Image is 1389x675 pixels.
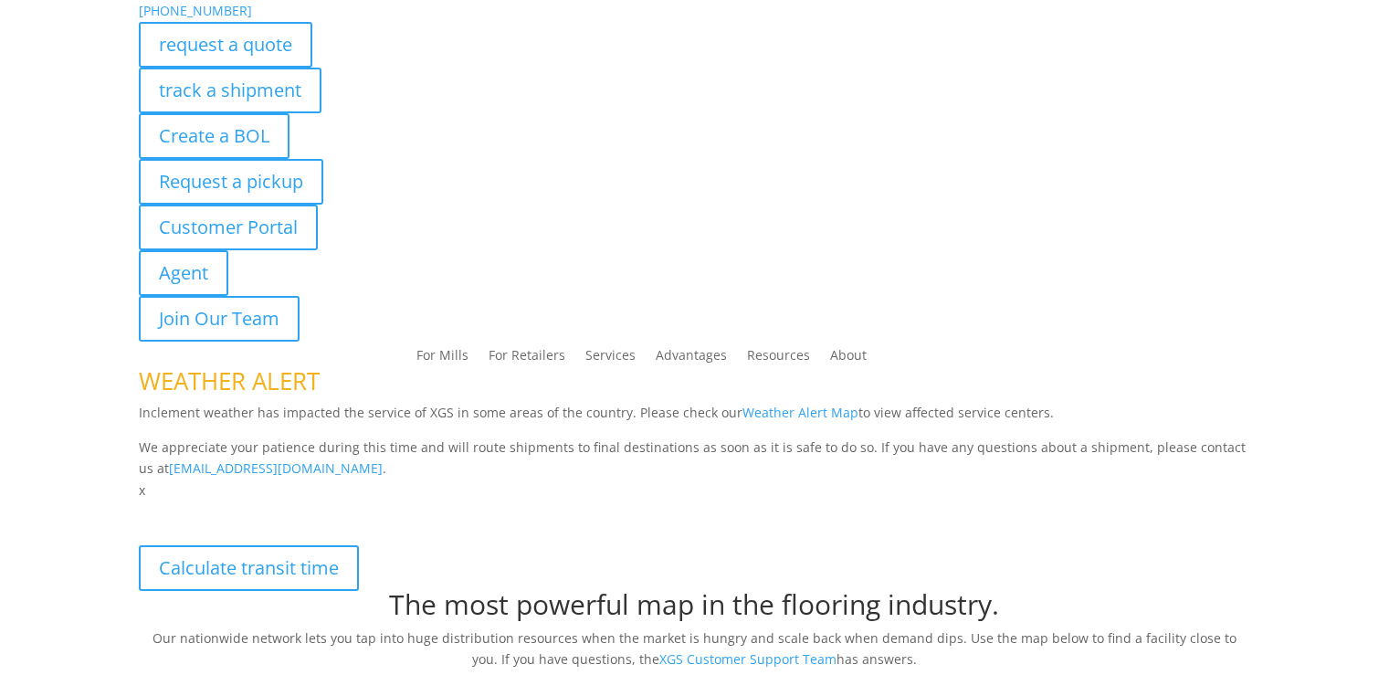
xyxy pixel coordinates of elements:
a: request a quote [139,22,312,68]
h1: The most powerful map in the flooring industry. [139,591,1250,628]
a: Resources [747,349,810,369]
a: Services [585,349,636,369]
p: XGS Distribution Network [139,501,1250,545]
a: Join Our Team [139,296,300,342]
a: Create a BOL [139,113,289,159]
a: Agent [139,250,228,296]
a: For Retailers [489,349,565,369]
a: [PHONE_NUMBER] [139,2,252,19]
a: [EMAIL_ADDRESS][DOMAIN_NAME] [169,459,383,477]
a: Calculate transit time [139,545,359,591]
a: Customer Portal [139,205,318,250]
a: About [830,349,867,369]
a: Request a pickup [139,159,323,205]
a: For Mills [416,349,468,369]
span: WEATHER ALERT [139,364,320,397]
a: Advantages [656,349,727,369]
a: track a shipment [139,68,321,113]
p: Inclement weather has impacted the service of XGS in some areas of the country. Please check our ... [139,402,1250,437]
p: Our nationwide network lets you tap into huge distribution resources when the market is hungry an... [139,628,1250,671]
p: We appreciate your patience during this time and will route shipments to final destinations as so... [139,437,1250,480]
a: Weather Alert Map [742,404,858,421]
a: XGS Customer Support Team [659,650,837,668]
p: x [139,480,1250,501]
